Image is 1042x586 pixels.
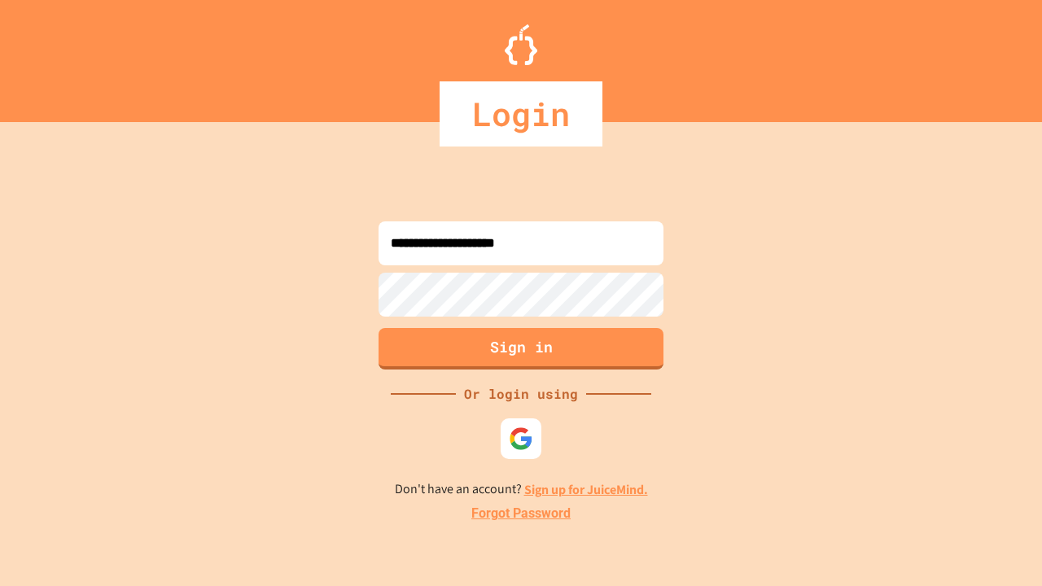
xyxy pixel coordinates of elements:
p: Don't have an account? [395,479,648,500]
img: google-icon.svg [509,426,533,451]
div: Or login using [456,384,586,404]
iframe: chat widget [907,450,1026,519]
a: Forgot Password [471,504,571,523]
img: Logo.svg [505,24,537,65]
iframe: chat widget [974,521,1026,570]
div: Login [440,81,602,146]
a: Sign up for JuiceMind. [524,481,648,498]
button: Sign in [379,328,663,370]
